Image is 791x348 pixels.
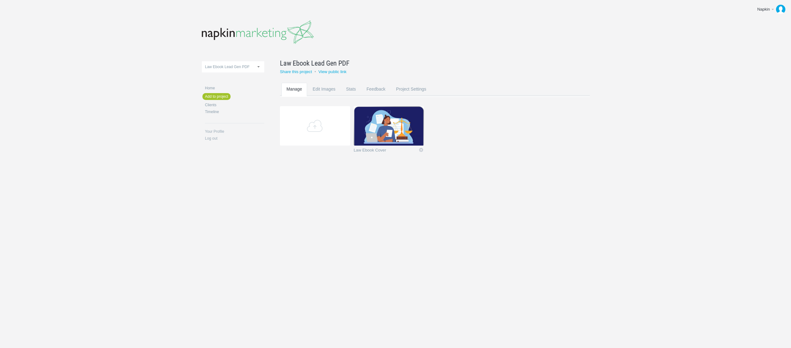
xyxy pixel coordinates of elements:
[354,148,418,154] a: Law Ebook Cover
[280,58,350,68] span: Law Ebook Lead Gen PDF
[202,20,314,44] img: napkinmarketing-logo_20160520102043.png
[280,58,574,68] a: Law Ebook Lead Gen PDF
[205,137,264,140] a: Log out
[315,69,316,74] small: •
[202,93,231,100] a: Add to project
[354,106,424,146] img: napkinmarketing_w0yon9_thumb.jpg
[361,83,391,107] a: Feedback
[205,65,250,69] span: Law Ebook Lead Gen PDF
[341,83,361,107] a: Stats
[280,106,350,146] a: Add
[205,130,264,133] a: Your Profile
[776,5,785,14] img: 962c44cf9417398e979bba9dc8fee69e
[205,103,264,107] a: Clients
[391,83,431,107] a: Project Settings
[308,83,341,107] a: Edit Images
[205,110,264,114] a: Timeline
[318,69,346,74] a: View public link
[753,3,788,16] a: Napkin
[281,83,307,107] a: Manage
[757,6,770,12] div: Napkin
[280,69,312,74] a: Share this project
[205,86,264,90] a: Home
[418,147,424,153] a: Icon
